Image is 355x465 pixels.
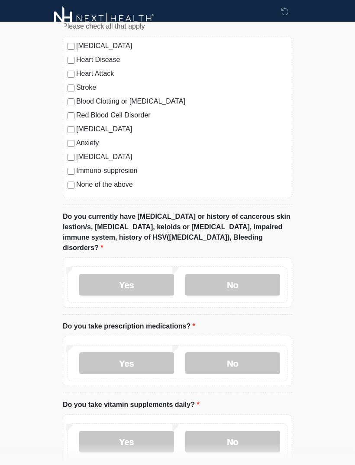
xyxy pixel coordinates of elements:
[68,85,74,92] input: Stroke
[76,83,287,93] label: Stroke
[68,113,74,120] input: Red Blood Cell Disorder
[76,55,287,65] label: Heart Disease
[76,41,287,52] label: [MEDICAL_DATA]
[68,99,74,106] input: Blood Clotting or [MEDICAL_DATA]
[76,69,287,79] label: Heart Attack
[54,7,154,30] img: Next-Health Logo
[68,57,74,64] input: Heart Disease
[76,97,287,107] label: Blood Clotting or [MEDICAL_DATA]
[76,124,287,135] label: [MEDICAL_DATA]
[68,154,74,161] input: [MEDICAL_DATA]
[68,168,74,175] input: Immuno-suppresion
[185,353,280,374] label: No
[185,431,280,453] label: No
[63,400,200,410] label: Do you take vitamin supplements daily?
[68,140,74,147] input: Anxiety
[76,138,287,149] label: Anxiety
[68,182,74,189] input: None of the above
[76,152,287,163] label: [MEDICAL_DATA]
[79,353,174,374] label: Yes
[76,111,287,121] label: Red Blood Cell Disorder
[185,274,280,296] label: No
[76,166,287,176] label: Immuno-suppresion
[68,71,74,78] input: Heart Attack
[68,43,74,50] input: [MEDICAL_DATA]
[63,322,195,332] label: Do you take prescription medications?
[79,274,174,296] label: Yes
[63,212,292,254] label: Do you currently have [MEDICAL_DATA] or history of cancerous skin lestion/s, [MEDICAL_DATA], kelo...
[79,431,174,453] label: Yes
[68,127,74,133] input: [MEDICAL_DATA]
[76,180,287,190] label: None of the above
